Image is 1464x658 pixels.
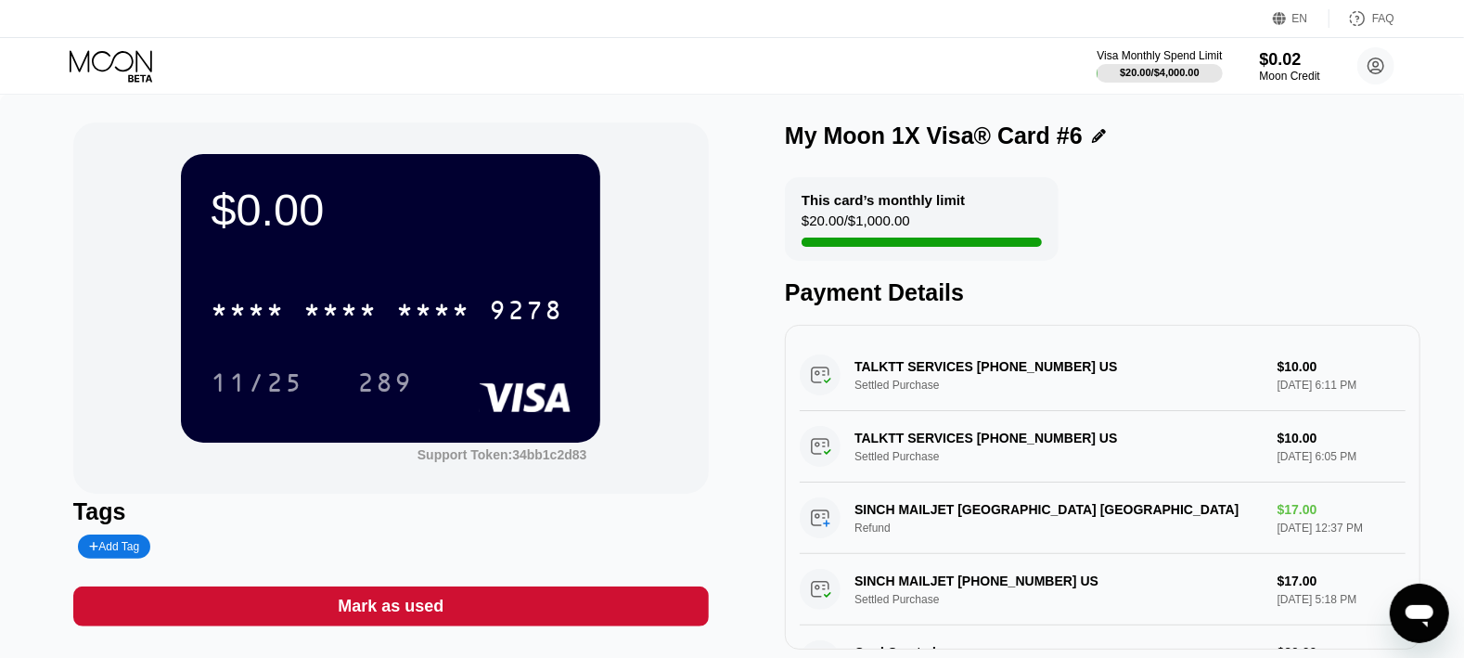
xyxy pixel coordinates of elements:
div: Add Tag [78,535,150,559]
div: 9278 [489,298,563,328]
div: $20.00 / $1,000.00 [802,213,910,238]
div: Support Token: 34bb1c2d83 [417,447,587,462]
div: Add Tag [89,540,139,553]
div: Support Token:34bb1c2d83 [417,447,587,462]
div: $0.02Moon Credit [1260,50,1320,83]
div: FAQ [1372,12,1394,25]
div: 11/25 [211,370,303,400]
div: $0.00 [211,184,571,236]
div: My Moon 1X Visa® Card #6 [785,123,1083,149]
div: Tags [73,498,709,525]
div: Mark as used [338,596,443,617]
div: 289 [357,370,413,400]
div: This card’s monthly limit [802,192,965,208]
div: Mark as used [73,587,709,626]
div: 11/25 [197,359,317,406]
div: EN [1292,12,1308,25]
div: FAQ [1329,9,1394,28]
div: $20.00 / $4,000.00 [1120,67,1200,78]
div: Payment Details [785,279,1420,306]
div: Visa Monthly Spend Limit$20.00/$4,000.00 [1097,49,1222,83]
div: $0.02 [1260,50,1320,70]
div: Visa Monthly Spend Limit [1097,49,1222,62]
iframe: Button to launch messaging window [1390,584,1449,643]
div: EN [1273,9,1329,28]
div: Moon Credit [1260,70,1320,83]
div: 289 [343,359,427,406]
